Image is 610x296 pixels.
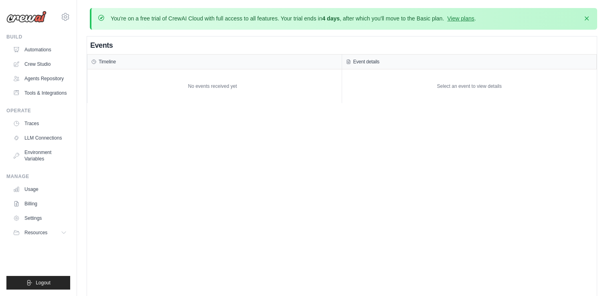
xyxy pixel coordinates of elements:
[6,107,70,114] div: Operate
[87,73,338,99] div: No events received yet
[10,72,70,85] a: Agents Repository
[36,280,51,286] span: Logout
[111,14,476,22] p: You're on a free trial of CrewAI Cloud with full access to all features. Your trial ends in , aft...
[447,15,474,22] a: View plans
[10,58,70,71] a: Crew Studio
[10,197,70,210] a: Billing
[6,173,70,180] div: Manage
[6,11,47,23] img: Logo
[99,59,116,65] h3: Timeline
[24,229,47,236] span: Resources
[437,83,502,89] div: Select an event to view details
[10,226,70,239] button: Resources
[10,132,70,144] a: LLM Connections
[10,43,70,56] a: Automations
[10,212,70,225] a: Settings
[322,15,340,22] strong: 4 days
[10,87,70,99] a: Tools & Integrations
[353,59,380,65] h3: Event details
[10,146,70,165] a: Environment Variables
[10,117,70,130] a: Traces
[6,276,70,290] button: Logout
[90,40,113,51] h2: Events
[6,34,70,40] div: Build
[10,183,70,196] a: Usage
